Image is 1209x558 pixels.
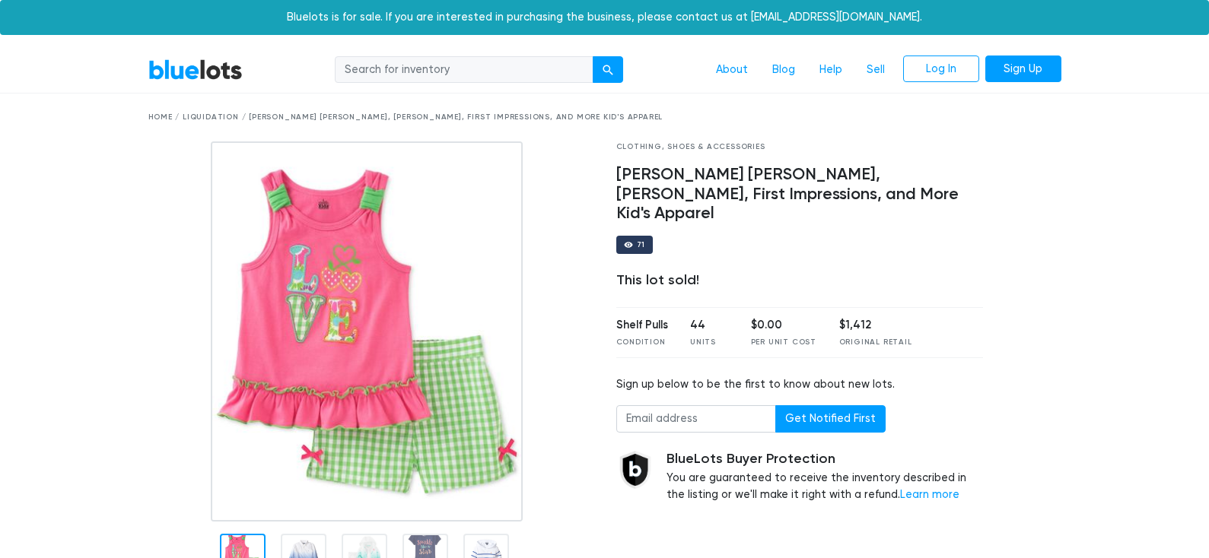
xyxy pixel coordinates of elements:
input: Email address [616,405,776,433]
a: Sign Up [985,55,1061,83]
a: Log In [903,55,979,83]
div: Condition [616,337,668,348]
img: 0d3da9c2-98bf-4612-8eab-820a953fb2aa-1556284189.jpg [211,141,523,522]
div: Clothing, Shoes & Accessories [616,141,984,153]
a: BlueLots [148,59,243,81]
div: Per Unit Cost [751,337,816,348]
div: Sign up below to be the first to know about new lots. [616,376,984,393]
div: 71 [637,241,646,249]
div: This lot sold! [616,272,984,289]
div: $1,412 [839,317,912,334]
div: Units [690,337,728,348]
div: Home / Liquidation / [PERSON_NAME] [PERSON_NAME], [PERSON_NAME], First Impressions, and More Kid'... [148,112,1061,123]
div: Original Retail [839,337,912,348]
button: Get Notified First [775,405,886,433]
img: buyer_protection_shield-3b65640a83011c7d3ede35a8e5a80bfdfaa6a97447f0071c1475b91a4b0b3d01.png [616,451,654,489]
a: Help [807,55,854,84]
input: Search for inventory [335,56,593,84]
a: About [704,55,760,84]
a: Sell [854,55,897,84]
div: You are guaranteed to receive the inventory described in the listing or we'll make it right with ... [667,451,984,503]
div: $0.00 [751,317,816,334]
div: 44 [690,317,728,334]
h4: [PERSON_NAME] [PERSON_NAME], [PERSON_NAME], First Impressions, and More Kid's Apparel [616,165,984,224]
a: Learn more [900,488,959,501]
div: Shelf Pulls [616,317,668,334]
h5: BlueLots Buyer Protection [667,451,984,468]
a: Blog [760,55,807,84]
